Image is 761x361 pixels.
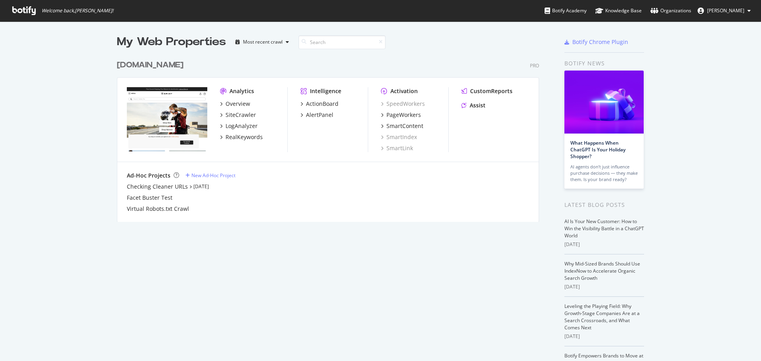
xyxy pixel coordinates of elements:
img: What Happens When ChatGPT Is Your Holiday Shopper? [564,71,644,134]
a: What Happens When ChatGPT Is Your Holiday Shopper? [570,139,625,160]
a: LogAnalyzer [220,122,258,130]
a: Leveling the Playing Field: Why Growth-Stage Companies Are at a Search Crossroads, and What Comes... [564,303,640,331]
div: SiteCrawler [226,111,256,119]
a: PageWorkers [381,111,421,119]
a: Checking Cleaner URLs [127,183,188,191]
img: www.ariat.com [127,87,207,151]
a: AlertPanel [300,111,333,119]
div: Activation [390,87,418,95]
div: Ad-Hoc Projects [127,172,170,180]
a: ActionBoard [300,100,338,108]
div: LogAnalyzer [226,122,258,130]
span: Jude Lenz [707,7,744,14]
div: [DOMAIN_NAME] [117,59,184,71]
a: SpeedWorkers [381,100,425,108]
button: [PERSON_NAME] [691,4,757,17]
div: AI agents don’t just influence purchase decisions — they make them. Is your brand ready? [570,164,638,183]
button: Most recent crawl [232,36,292,48]
div: New Ad-Hoc Project [191,172,235,179]
div: Intelligence [310,87,341,95]
div: Assist [470,101,486,109]
div: Botify Chrome Plugin [572,38,628,46]
div: SmartContent [386,122,423,130]
a: CustomReports [461,87,512,95]
a: SiteCrawler [220,111,256,119]
a: SmartIndex [381,133,417,141]
a: SmartLink [381,144,413,152]
a: New Ad-Hoc Project [185,172,235,179]
div: RealKeywords [226,133,263,141]
div: Most recent crawl [243,40,283,44]
a: RealKeywords [220,133,263,141]
a: Virtual Robots.txt Crawl [127,205,189,213]
a: Why Mid-Sized Brands Should Use IndexNow to Accelerate Organic Search Growth [564,260,640,281]
a: Facet Buster Test [127,194,172,202]
div: Overview [226,100,250,108]
div: AlertPanel [306,111,333,119]
a: Overview [220,100,250,108]
div: [DATE] [564,333,644,340]
div: Latest Blog Posts [564,201,644,209]
input: Search [298,35,386,49]
div: Botify news [564,59,644,68]
div: grid [117,50,545,222]
div: [DATE] [564,241,644,248]
div: ActionBoard [306,100,338,108]
a: [DOMAIN_NAME] [117,59,187,71]
div: PageWorkers [386,111,421,119]
a: SmartContent [381,122,423,130]
a: Assist [461,101,486,109]
div: Analytics [229,87,254,95]
a: [DATE] [193,183,209,190]
div: [DATE] [564,283,644,290]
span: Welcome back, [PERSON_NAME] ! [42,8,113,14]
div: Organizations [650,7,691,15]
a: Botify Chrome Plugin [564,38,628,46]
div: My Web Properties [117,34,226,50]
a: AI Is Your New Customer: How to Win the Visibility Battle in a ChatGPT World [564,218,644,239]
div: Pro [530,62,539,69]
div: CustomReports [470,87,512,95]
div: Botify Academy [545,7,587,15]
div: Knowledge Base [595,7,642,15]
